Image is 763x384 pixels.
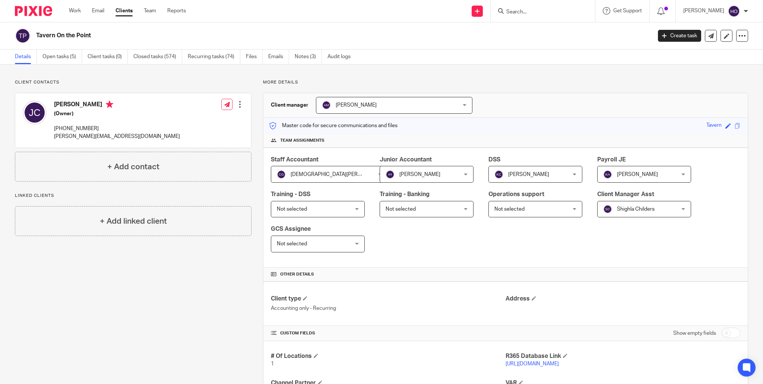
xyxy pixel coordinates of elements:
[706,122,722,130] div: Tavern
[277,170,286,179] img: svg%3E
[54,133,180,140] p: [PERSON_NAME][EMAIL_ADDRESS][DOMAIN_NAME]
[280,138,324,144] span: Team assignments
[15,28,31,44] img: svg%3E
[271,101,308,109] h3: Client manager
[613,8,642,13] span: Get Support
[263,79,748,85] p: More details
[100,215,167,227] h4: + Add linked client
[291,172,387,177] span: [DEMOGRAPHIC_DATA][PERSON_NAME]
[271,330,506,336] h4: CUSTOM FIELDS
[494,170,503,179] img: svg%3E
[506,9,573,16] input: Search
[280,271,314,277] span: Other details
[15,6,52,16] img: Pixie
[188,50,240,64] a: Recurring tasks (74)
[386,170,395,179] img: svg%3E
[386,207,416,212] span: Not selected
[603,170,612,179] img: svg%3E
[54,125,180,132] p: [PHONE_NUMBER]
[673,330,716,337] label: Show empty fields
[36,32,525,40] h2: Tavern On the Point
[271,352,506,360] h4: # Of Locations
[107,161,159,173] h4: + Add contact
[380,157,432,163] span: Junior Accountant
[336,103,377,108] span: [PERSON_NAME]
[295,50,322,64] a: Notes (3)
[269,122,398,129] p: Master code for secure communications and files
[597,191,654,197] span: Client Manager Asst
[322,101,331,110] img: svg%3E
[133,50,182,64] a: Closed tasks (574)
[603,205,612,214] img: svg%3E
[617,172,658,177] span: [PERSON_NAME]
[597,157,626,163] span: Payroll JE
[23,101,47,125] img: svg%3E
[488,157,500,163] span: DSS
[92,7,104,15] a: Email
[271,305,506,312] p: Accounting only - Recurring
[277,241,307,246] span: Not selected
[271,226,311,232] span: GCS Assignee
[683,7,724,15] p: [PERSON_NAME]
[494,207,525,212] span: Not selected
[167,7,186,15] a: Reports
[271,295,506,303] h4: Client type
[506,352,740,360] h4: R365 Database Link
[506,295,740,303] h4: Address
[268,50,289,64] a: Emails
[88,50,128,64] a: Client tasks (0)
[15,193,251,199] p: Linked clients
[115,7,133,15] a: Clients
[277,207,307,212] span: Not selected
[246,50,263,64] a: Files
[399,172,440,177] span: [PERSON_NAME]
[380,191,430,197] span: Training - Banking
[271,157,319,163] span: Staff Accountant
[327,50,356,64] a: Audit logs
[506,361,559,366] a: [URL][DOMAIN_NAME]
[69,7,81,15] a: Work
[617,207,655,212] span: Shighla Childers
[54,110,180,117] h5: (Owner)
[42,50,82,64] a: Open tasks (5)
[728,5,740,17] img: svg%3E
[508,172,549,177] span: [PERSON_NAME]
[271,191,310,197] span: Training - DSS
[488,191,544,197] span: Operations support
[144,7,156,15] a: Team
[106,101,113,108] i: Primary
[271,361,274,366] span: 1
[15,79,251,85] p: Client contacts
[15,50,37,64] a: Details
[658,30,701,42] a: Create task
[54,101,180,110] h4: [PERSON_NAME]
